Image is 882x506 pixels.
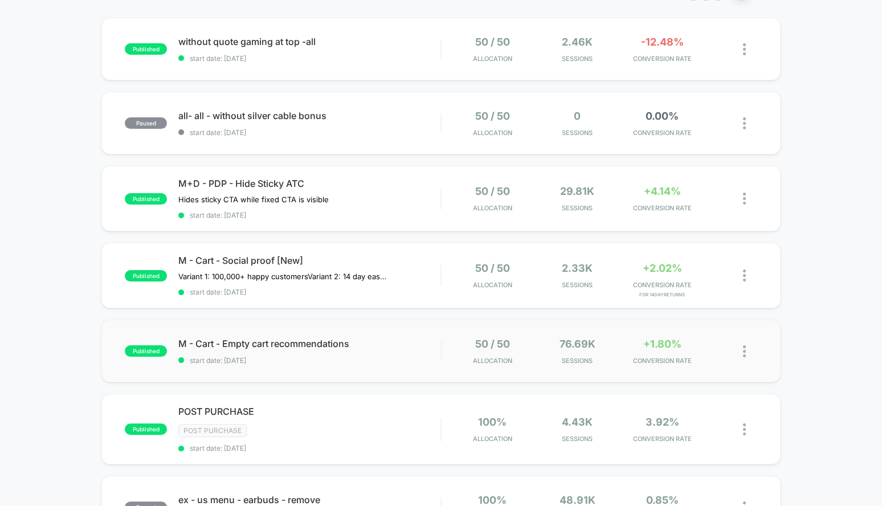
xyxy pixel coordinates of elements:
[125,270,167,281] span: published
[178,36,440,47] span: without quote gaming at top -all
[644,185,681,197] span: +4.14%
[178,494,440,505] span: ex - us menu - earbuds - remove
[643,338,681,350] span: +1.80%
[743,345,746,357] img: close
[538,435,617,443] span: Sessions
[643,262,682,274] span: +2.02%
[743,193,746,205] img: close
[743,43,746,55] img: close
[178,444,440,452] span: start date: [DATE]
[538,129,617,137] span: Sessions
[478,494,507,506] span: 100%
[178,338,440,349] span: M - Cart - Empty cart recommendations
[178,128,440,137] span: start date: [DATE]
[178,178,440,189] span: M+D - PDP - Hide Sticky ATC
[538,357,617,365] span: Sessions
[623,292,702,297] span: for 14DayReturns
[473,129,512,137] span: Allocation
[743,423,746,435] img: close
[646,416,679,428] span: 3.92%
[538,281,617,289] span: Sessions
[178,424,247,437] span: Post Purchase
[646,494,679,506] span: 0.85%
[743,270,746,281] img: close
[562,416,593,428] span: 4.43k
[178,54,440,63] span: start date: [DATE]
[475,36,510,48] span: 50 / 50
[178,356,440,365] span: start date: [DATE]
[178,110,440,121] span: all- all - without silver cable bonus
[574,110,581,122] span: 0
[475,185,510,197] span: 50 / 50
[475,110,510,122] span: 50 / 50
[623,55,702,63] span: CONVERSION RATE
[125,43,167,55] span: published
[560,494,595,506] span: 48.91k
[646,110,679,122] span: 0.00%
[562,262,593,274] span: 2.33k
[125,345,167,357] span: published
[178,195,329,204] span: Hides sticky CTA while fixed CTA is visible
[478,416,507,428] span: 100%
[473,55,512,63] span: Allocation
[178,406,440,417] span: POST PURCHASE
[125,117,167,129] span: paused
[623,204,702,212] span: CONVERSION RATE
[623,129,702,137] span: CONVERSION RATE
[178,211,440,219] span: start date: [DATE]
[623,435,702,443] span: CONVERSION RATE
[475,262,510,274] span: 50 / 50
[178,272,390,281] span: Variant 1: 100,000+ happy customersVariant 2: 14 day easy returns (paused)
[562,36,593,48] span: 2.46k
[623,357,702,365] span: CONVERSION RATE
[125,423,167,435] span: published
[560,185,594,197] span: 29.81k
[473,204,512,212] span: Allocation
[641,36,684,48] span: -12.48%
[475,338,510,350] span: 50 / 50
[623,281,702,289] span: CONVERSION RATE
[178,288,440,296] span: start date: [DATE]
[473,435,512,443] span: Allocation
[473,357,512,365] span: Allocation
[560,338,595,350] span: 76.69k
[538,55,617,63] span: Sessions
[125,193,167,205] span: published
[743,117,746,129] img: close
[473,281,512,289] span: Allocation
[178,255,440,266] span: M - Cart - Social proof [New]
[538,204,617,212] span: Sessions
